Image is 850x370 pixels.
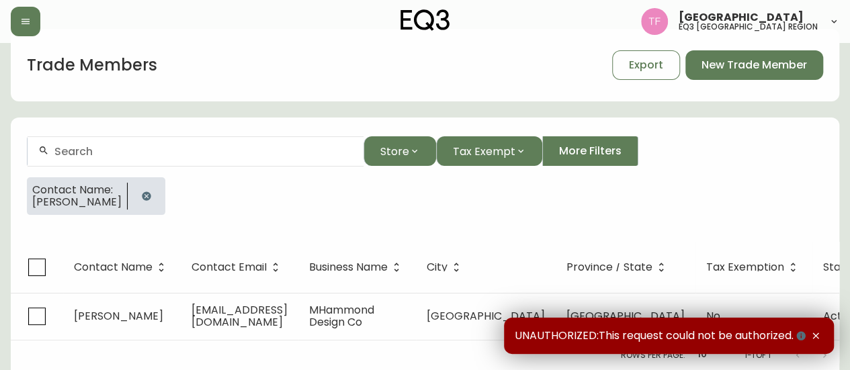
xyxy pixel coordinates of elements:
span: [PERSON_NAME] [32,196,122,208]
span: [GEOGRAPHIC_DATA] [427,308,545,324]
span: Contact Name [74,263,153,271]
span: Export [629,58,663,73]
button: More Filters [542,136,638,166]
img: 971393357b0bdd4f0581b88529d406f6 [641,8,668,35]
span: MHammond Design Co [309,302,374,330]
span: Business Name [309,263,388,271]
span: UNAUTHORIZED:This request could not be authorized. [515,328,808,343]
p: 1-1 of 1 [744,349,771,361]
div: 10 [690,344,722,366]
span: Province / State [566,263,652,271]
button: Store [364,136,436,166]
h5: eq3 [GEOGRAPHIC_DATA] region [679,23,818,31]
span: City [427,263,448,271]
span: Tax Exempt [453,143,515,160]
span: Province / State [566,261,670,273]
span: No [706,308,720,324]
button: Tax Exempt [436,136,542,166]
span: New Trade Member [702,58,807,73]
span: [GEOGRAPHIC_DATA] [679,12,804,23]
img: logo [400,9,450,31]
span: [GEOGRAPHIC_DATA] [566,308,685,324]
span: City [427,261,465,273]
button: New Trade Member [685,50,823,80]
span: Tax Exemption [706,261,802,273]
span: Contact Email [192,261,284,273]
h1: Trade Members [27,54,157,77]
span: Contact Name: [32,184,122,196]
span: More Filters [559,144,622,158]
input: Search [54,145,353,158]
span: Tax Exemption [706,263,784,271]
span: [EMAIL_ADDRESS][DOMAIN_NAME] [192,302,288,330]
span: Contact Email [192,263,267,271]
button: Export [612,50,680,80]
span: Store [380,143,409,160]
span: Contact Name [74,261,170,273]
p: Rows per page: [621,349,685,361]
span: [PERSON_NAME] [74,308,163,324]
span: Business Name [309,261,405,273]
